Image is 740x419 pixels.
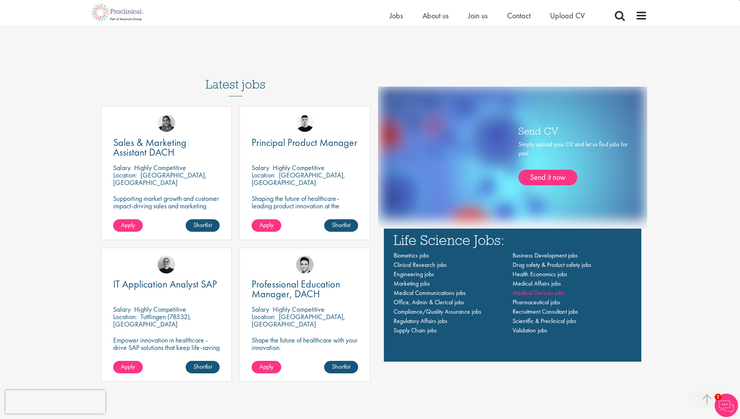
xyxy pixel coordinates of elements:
[390,11,403,21] a: Jobs
[252,305,269,314] span: Salary
[121,221,135,229] span: Apply
[113,312,192,328] p: Tuttlingen (78532), [GEOGRAPHIC_DATA]
[113,277,217,291] span: IT Application Analyst SAP
[113,170,137,179] span: Location:
[518,126,628,136] h3: Send CV
[394,279,430,288] a: Marketing jobs
[394,233,632,247] h3: Life Science Jobs:
[715,394,721,400] span: 1
[296,256,314,273] img: Connor Lynes
[113,279,220,289] a: IT Application Analyst SAP
[186,361,220,373] a: Shortlist
[394,289,466,297] a: Medical Communications jobs
[113,138,220,157] a: Sales & Marketing Assistant DACH
[158,256,175,273] img: Emma Pretorious
[5,390,105,414] iframe: reCAPTCHA
[513,307,578,316] a: Recruitment Consultant jobs
[113,136,186,159] span: Sales & Marketing Assistant DACH
[259,221,273,229] span: Apply
[121,362,135,371] span: Apply
[158,114,175,132] img: Anjali Parbhu
[252,136,357,149] span: Principal Product Manager
[324,219,358,232] a: Shortlist
[252,195,358,224] p: Shaping the future of healthcare-leading product innovation at the intersection of technology and...
[113,170,207,187] p: [GEOGRAPHIC_DATA], [GEOGRAPHIC_DATA]
[259,362,273,371] span: Apply
[518,170,577,185] a: Send it now
[513,279,561,288] a: Medical Affairs jobs
[513,298,560,306] a: Pharmaceutical jobs
[380,87,646,220] img: one
[113,361,143,373] a: Apply
[715,394,738,417] img: Chatbot
[394,270,434,278] a: Engineering jobs
[252,277,340,300] span: Professional Education Manager, DACH
[422,11,449,21] a: About us
[394,326,437,334] a: Supply Chain jobs
[113,219,143,232] a: Apply
[273,305,325,314] p: Highly Competitive
[518,140,628,185] div: Simply upload your CV and let us find jobs for you!
[324,361,358,373] a: Shortlist
[113,195,220,224] p: Supporting market growth and customer impact-driving sales and marketing excellence across DACH i...
[206,58,266,96] h3: Latest jobs
[252,138,358,147] a: Principal Product Manager
[394,251,429,259] a: Biometrics jobs
[296,114,314,132] img: Patrick Melody
[134,163,186,172] p: Highly Competitive
[113,305,131,314] span: Salary
[513,261,591,269] a: Drug safety & Product safety jobs
[513,326,547,334] a: Validation jobs
[252,312,345,328] p: [GEOGRAPHIC_DATA], [GEOGRAPHIC_DATA]
[513,289,564,297] a: Medical Devices jobs
[513,317,576,325] a: Scientific & Preclinical jobs
[394,298,464,306] a: Office, Admin & Clerical jobs
[394,261,447,269] a: Clinical Research jobs
[394,251,632,335] nav: Main navigation
[394,307,481,316] a: Compliance/Quality Assurance jobs
[252,361,281,373] a: Apply
[394,317,447,325] a: Regulatory Affairs jobs
[507,11,531,21] a: Contact
[252,170,345,187] p: [GEOGRAPHIC_DATA], [GEOGRAPHIC_DATA]
[252,219,281,232] a: Apply
[113,312,137,321] span: Location:
[252,336,358,351] p: Shape the future of healthcare with your innovation.
[113,163,131,172] span: Salary
[513,251,578,259] a: Business Development jobs
[273,163,325,172] p: Highly Competitive
[513,270,567,278] a: Health Economics jobs
[252,163,269,172] span: Salary
[468,11,488,21] a: Join us
[134,305,186,314] p: Highly Competitive
[252,279,358,299] a: Professional Education Manager, DACH
[550,11,585,21] a: Upload CV
[186,219,220,232] a: Shortlist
